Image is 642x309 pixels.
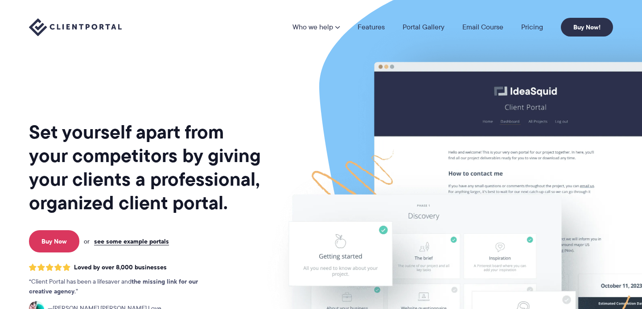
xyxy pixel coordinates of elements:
a: Pricing [521,24,543,31]
a: Portal Gallery [403,24,444,31]
a: Email Course [462,24,503,31]
a: Buy Now! [561,18,613,37]
p: Client Portal has been a lifesaver and . [29,277,216,297]
span: or [84,237,90,245]
a: see some example portals [94,237,169,245]
a: Buy Now [29,230,79,252]
span: Loved by over 8,000 businesses [74,264,167,271]
strong: the missing link for our creative agency [29,276,198,296]
a: Who we help [292,24,340,31]
a: Features [358,24,385,31]
h1: Set yourself apart from your competitors by giving your clients a professional, organized client ... [29,120,263,215]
